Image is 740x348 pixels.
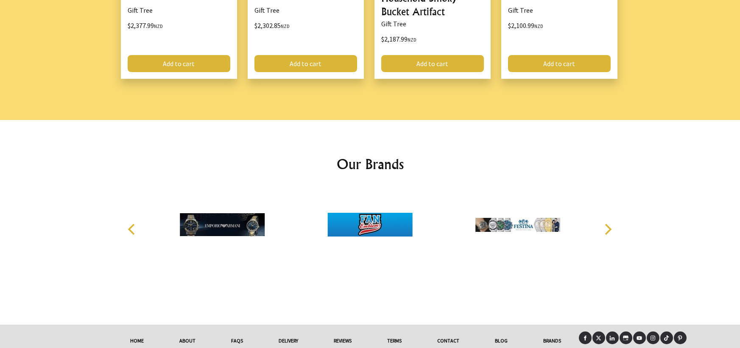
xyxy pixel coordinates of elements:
[475,193,560,256] img: Festina
[598,220,617,239] button: Next
[381,55,484,72] a: Add to cart
[647,331,659,344] a: Instagram
[660,331,673,344] a: Tiktok
[592,331,605,344] a: X (Twitter)
[123,220,142,239] button: Previous
[128,55,230,72] a: Add to cart
[633,331,646,344] a: Youtube
[254,55,357,72] a: Add to cart
[606,331,619,344] a: LinkedIn
[579,331,592,344] a: Facebook
[119,154,621,174] h2: Our Brands
[180,193,265,256] img: Emporio Armani
[674,331,687,344] a: Pinterest
[508,55,611,72] a: Add to cart
[327,193,412,256] img: FAN EMBLEMS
